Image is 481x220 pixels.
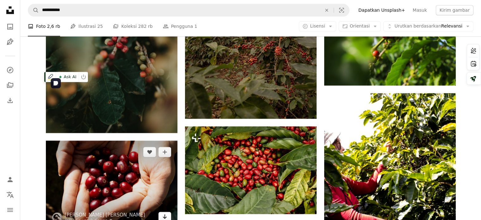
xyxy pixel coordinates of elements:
[46,181,177,187] a: seseorang memegang segenggam cranberry di tangan mereka
[4,94,16,107] a: Riwayat Pengunduhan
[4,35,16,48] a: Ilustrasi
[334,4,349,16] button: Pencarian visual
[350,24,370,29] span: Orientasi
[383,22,473,32] button: Urutkan berdasarkanRelevansi
[339,22,381,32] button: Orientasi
[4,79,16,91] a: Koleksi
[65,212,145,218] a: [PERSON_NAME] [PERSON_NAME]
[310,24,325,29] span: Lisensi
[113,16,152,37] a: Koleksi 282 rb
[4,4,16,18] a: Beranda — Unsplash
[436,5,473,15] button: Kirim gambar
[97,23,103,30] span: 25
[158,147,171,157] button: Tambahkan ke koleksi
[138,23,153,30] span: 282 rb
[394,24,441,29] span: Urutkan berdasarkan
[394,23,462,30] span: Relevansi
[185,167,317,173] a: tumpukan biji kopi yang dikelilingi oleh daun
[4,20,16,33] a: Foto
[4,173,16,186] a: Masuk/Daftar
[185,126,317,214] img: tumpukan biji kopi yang dikelilingi oleh daun
[4,188,16,201] button: Bahasa
[46,31,177,37] a: buah bulat merah di daun hijau
[70,16,103,37] a: Ilustrasi 25
[143,147,156,157] button: Sukai
[163,16,197,37] a: Pengguna 1
[4,64,16,76] a: Jelajahi
[409,5,431,15] a: Masuk
[299,22,336,32] button: Lisensi
[324,39,456,44] a: Close-up beberapa buah beri
[28,4,349,16] form: Temuka visual di seluruh situs
[355,5,409,15] a: Dapatkan Unsplash+
[194,23,197,30] span: 1
[57,73,77,81] span: Ask AI
[28,4,39,16] button: Pencarian di Unsplash
[324,189,456,195] a: Seorang wanita berbaju merah memetik daun dari pohon
[320,4,334,16] button: Hapus
[4,204,16,216] button: Menu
